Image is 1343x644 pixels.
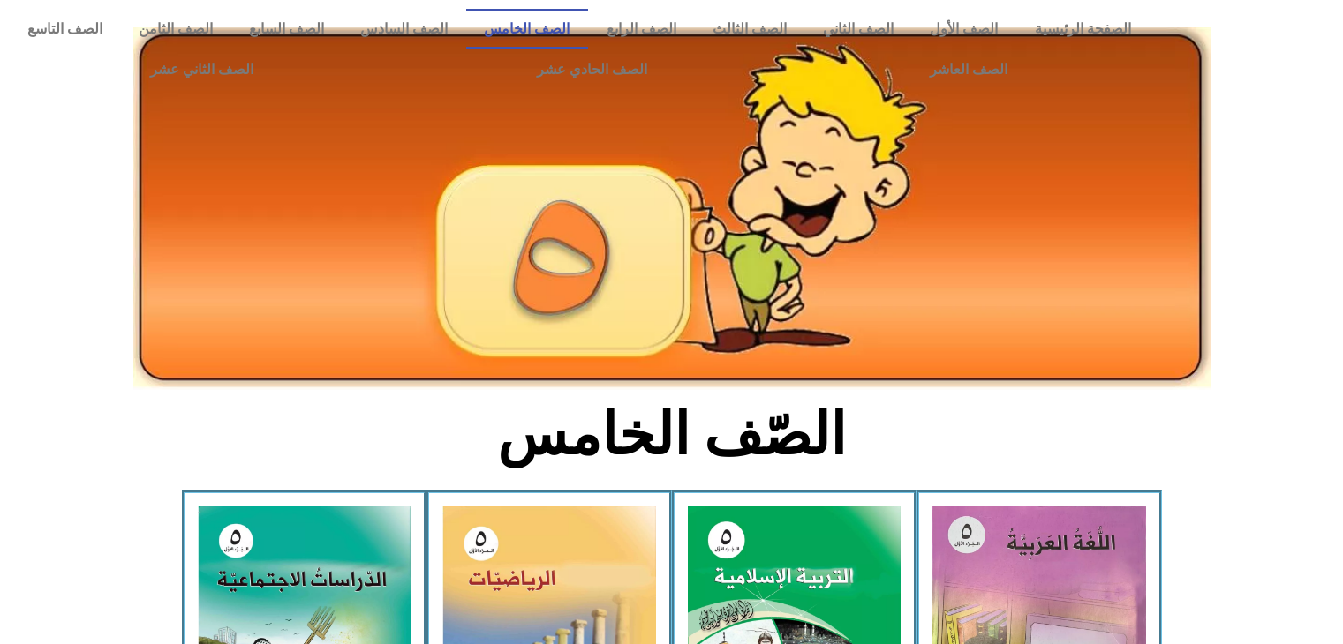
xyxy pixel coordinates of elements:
[804,9,911,49] a: الصف الثاني
[588,9,694,49] a: الصف الرابع
[788,49,1149,90] a: الصف العاشر
[9,49,395,90] a: الصف الثاني عشر
[380,401,963,469] h2: الصّف الخامس
[466,9,588,49] a: الصف الخامس
[694,9,804,49] a: الصف الثالث
[120,9,230,49] a: الصف الثامن
[343,9,466,49] a: الصف السادس
[230,9,342,49] a: الصف السابع
[9,9,120,49] a: الصف التاسع
[1016,9,1149,49] a: الصفحة الرئيسية
[395,49,788,90] a: الصف الحادي عشر
[912,9,1016,49] a: الصف الأول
